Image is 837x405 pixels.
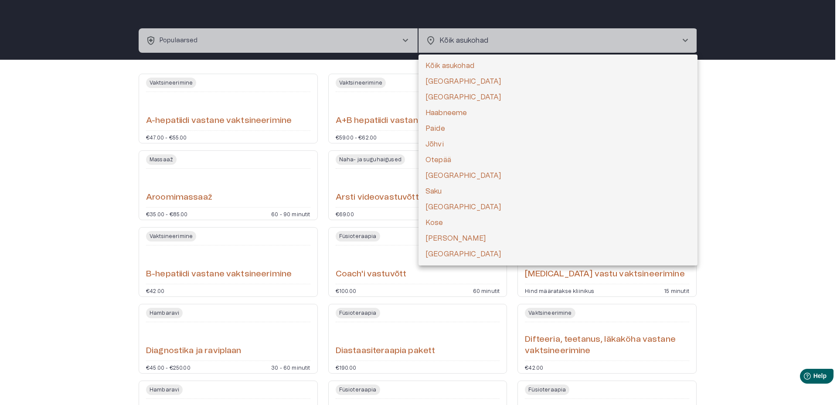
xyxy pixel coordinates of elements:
[418,136,697,152] li: Jõhvi
[418,168,697,184] li: [GEOGRAPHIC_DATA]
[769,365,837,390] iframe: Help widget launcher
[418,215,697,231] li: Kose
[418,74,697,89] li: [GEOGRAPHIC_DATA]
[418,184,697,199] li: Saku
[418,152,697,168] li: Otepää
[418,105,697,121] li: Haabneeme
[418,231,697,246] li: [PERSON_NAME]
[418,89,697,105] li: [GEOGRAPHIC_DATA]
[418,58,697,74] li: Kõik asukohad
[418,121,697,136] li: Paide
[418,246,697,262] li: [GEOGRAPHIC_DATA]
[418,199,697,215] li: [GEOGRAPHIC_DATA]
